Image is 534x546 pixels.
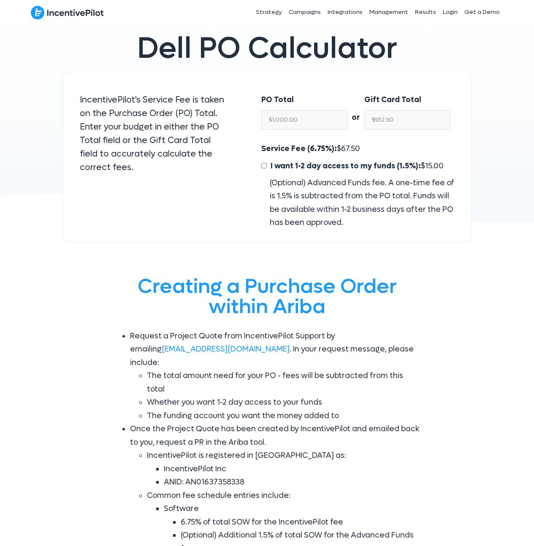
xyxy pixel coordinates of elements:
label: PO Total [261,93,294,107]
a: Login [439,2,461,23]
input: I want 1-2 day access to my funds (1.5%):$15.00 [261,163,267,168]
a: Integrations [324,2,366,23]
li: IncentivePilot Inc [164,462,421,476]
p: IncentivePilot's Service Fee is taken on the Purchase Order (PO) Total. Enter your budget in eith... [80,93,228,174]
li: The total amount need for your PO - fees will be subtracted from this total [147,369,421,396]
a: Management [366,2,412,23]
div: $ [261,142,454,230]
span: $ [268,161,444,171]
li: Whether you want 1-2 day access to your funds [147,396,421,409]
div: (Optional) Advanced Funds fee. A one-time fee of is 1.5% is subtracted from the PO total. Funds w... [261,176,454,230]
span: I want 1-2 day access to my funds (1.5%): [271,161,421,171]
span: Dell PO Calculator [137,29,397,68]
nav: Header Menu [195,2,504,23]
li: 6.75% of total SOW for the IncentivePilot fee [181,516,421,529]
label: Gift Card Total [364,93,421,107]
a: [EMAIL_ADDRESS][DOMAIN_NAME] [162,344,290,354]
span: Service Fee (6.75%): [261,144,337,154]
span: 67.50 [341,144,360,154]
li: ANID: AN01637358338 [164,476,421,489]
a: Strategy [252,2,285,23]
span: 15.00 [425,161,444,171]
img: IncentivePilot [31,5,104,20]
li: IncentivePilot is registered in [GEOGRAPHIC_DATA] as: [147,449,421,489]
div: or [347,93,364,124]
span: Creating a Purchase Order within Ariba [138,273,397,320]
a: Get a Demo [461,2,503,23]
a: Campaigns [285,2,324,23]
li: The funding account you want the money added to [147,409,421,423]
a: Results [412,2,439,23]
li: Request a Project Quote from IncentivePilot Support by emailing . In your request message, please... [130,330,421,423]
